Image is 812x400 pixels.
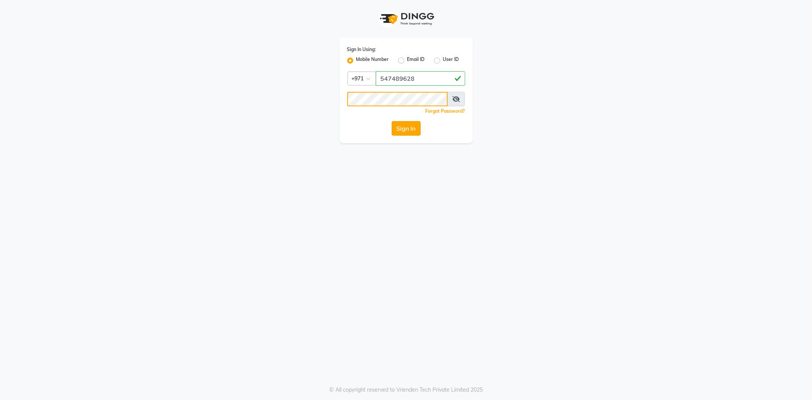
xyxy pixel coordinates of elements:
[443,56,459,65] label: User ID
[376,8,437,30] img: logo1.svg
[392,121,421,136] button: Sign In
[347,46,376,53] label: Sign In Using:
[356,56,389,65] label: Mobile Number
[376,71,465,86] input: Username
[347,92,448,106] input: Username
[426,108,465,114] a: Forgot Password?
[407,56,425,65] label: Email ID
